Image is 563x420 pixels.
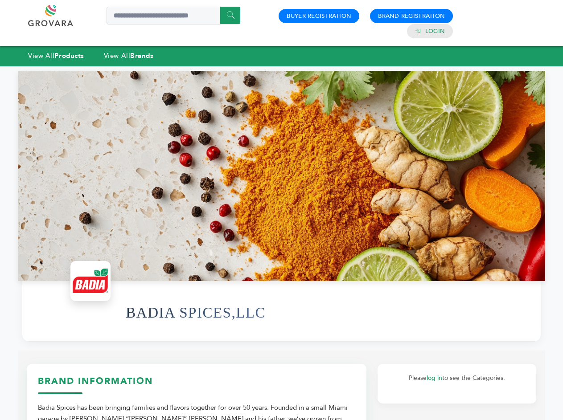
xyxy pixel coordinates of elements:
a: Buyer Registration [287,12,351,20]
a: Login [425,27,445,35]
strong: Products [54,51,84,60]
strong: Brands [130,51,153,60]
h1: BADIA SPICES,LLC [126,291,266,334]
input: Search a product or brand... [107,7,240,24]
a: log in [427,374,442,382]
a: Brand Registration [378,12,445,20]
a: View AllProducts [28,51,84,60]
img: BADIA SPICES,LLC Logo [73,263,108,299]
p: Please to see the Categories. [386,373,527,383]
h3: Brand Information [38,375,355,394]
a: View AllBrands [104,51,154,60]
